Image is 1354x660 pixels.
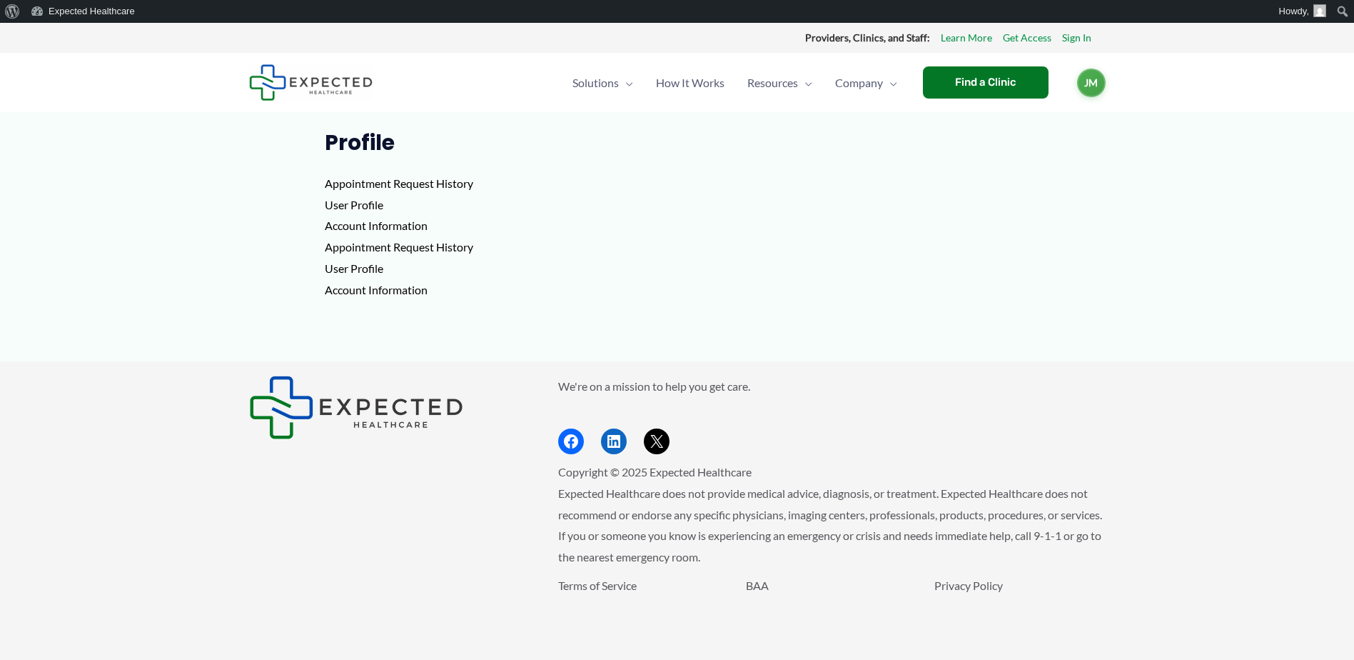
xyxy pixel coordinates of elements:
nav: Primary Site Navigation [561,58,909,108]
a: Learn More [941,29,992,47]
aside: Footer Widget 1 [249,376,522,439]
a: CompanyMenu Toggle [824,58,909,108]
span: Menu Toggle [619,58,633,108]
span: Menu Toggle [798,58,812,108]
img: Expected Healthcare Logo - side, dark font, small [249,64,373,101]
aside: Footer Widget 3 [558,575,1106,629]
a: ResourcesMenu Toggle [736,58,824,108]
span: Copyright © 2025 Expected Healthcare [558,465,752,479]
a: Find a Clinic [923,66,1049,99]
img: Expected Healthcare Logo - side, dark font, small [249,376,463,439]
span: How It Works [656,58,724,108]
span: Menu Toggle [883,58,897,108]
aside: Footer Widget 2 [558,376,1106,455]
span: Company [835,58,883,108]
p: We're on a mission to help you get care. [558,376,1106,397]
span: Expected Healthcare does not provide medical advice, diagnosis, or treatment. Expected Healthcare... [558,486,1102,564]
a: Sign In [1062,29,1091,47]
a: Terms of Service [558,579,637,592]
a: SolutionsMenu Toggle [561,58,645,108]
h1: Profile [325,130,1029,156]
a: How It Works [645,58,736,108]
span: Solutions [572,58,619,108]
p: Appointment Request History User Profile Account Information Appointment Request History User Pro... [325,173,1029,300]
a: Get Access [1003,29,1051,47]
span: Resources [747,58,798,108]
a: BAA [746,579,769,592]
a: Privacy Policy [934,579,1003,592]
a: JM [1077,69,1106,97]
strong: Providers, Clinics, and Staff: [805,31,930,44]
